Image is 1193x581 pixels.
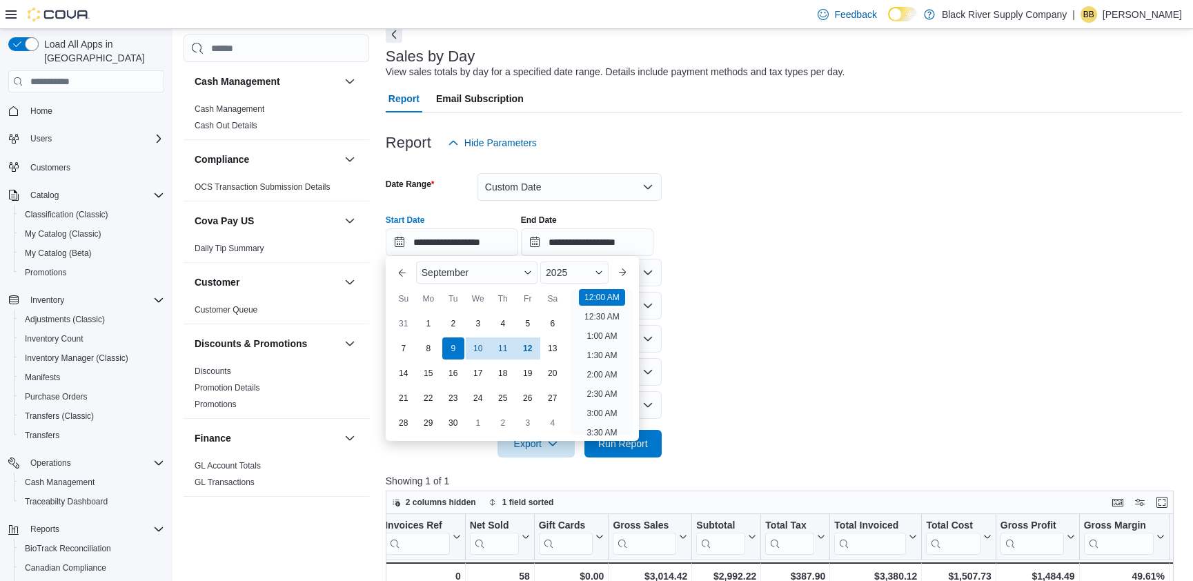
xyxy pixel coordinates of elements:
[1000,520,1064,533] div: Gross Profit
[195,304,257,315] span: Customer Queue
[497,430,575,457] button: Export
[642,300,653,311] button: Open list of options
[25,372,60,383] span: Manifests
[834,520,917,555] button: Total Invoiced
[14,473,170,492] button: Cash Management
[19,350,164,366] span: Inventory Manager (Classic)
[613,520,687,555] button: Gross Sales
[1132,494,1148,511] button: Display options
[613,520,676,533] div: Gross Sales
[502,497,554,508] span: 1 field sorted
[3,186,170,205] button: Catalog
[25,521,65,538] button: Reports
[393,412,415,434] div: day-28
[14,329,170,348] button: Inventory Count
[581,347,622,364] li: 1:30 AM
[195,275,239,289] h3: Customer
[812,1,882,28] a: Feedback
[696,520,745,533] div: Subtotal
[385,520,449,533] div: Invoices Ref
[888,7,917,21] input: Dark Mode
[342,151,358,168] button: Compliance
[517,313,539,335] div: day-5
[538,520,604,555] button: Gift Cards
[521,215,557,226] label: End Date
[14,406,170,426] button: Transfers (Classic)
[19,427,65,444] a: Transfers
[579,308,625,325] li: 12:30 AM
[195,477,255,487] a: GL Transactions
[25,158,164,175] span: Customers
[442,288,464,310] div: Tu
[406,497,476,508] span: 2 columns hidden
[926,520,980,555] div: Total Cost
[342,430,358,446] button: Finance
[195,477,255,488] span: GL Transactions
[888,21,889,22] span: Dark Mode
[442,387,464,409] div: day-23
[442,337,464,360] div: day-9
[25,496,108,507] span: Traceabilty Dashboard
[393,337,415,360] div: day-7
[14,348,170,368] button: Inventory Manager (Classic)
[195,75,280,88] h3: Cash Management
[417,387,440,409] div: day-22
[386,135,431,151] h3: Report
[584,430,662,457] button: Run Report
[1083,520,1153,533] div: Gross Margin
[19,560,112,576] a: Canadian Compliance
[1072,6,1075,23] p: |
[25,209,108,220] span: Classification (Classic)
[25,228,101,239] span: My Catalog (Classic)
[30,133,52,144] span: Users
[19,264,72,281] a: Promotions
[195,75,339,88] button: Cash Management
[386,48,475,65] h3: Sales by Day
[25,103,58,119] a: Home
[195,214,254,228] h3: Cova Pay US
[581,366,622,383] li: 2:00 AM
[834,520,906,555] div: Total Invoiced
[492,412,514,434] div: day-2
[1154,494,1170,511] button: Enter fullscreen
[1000,520,1075,555] button: Gross Profit
[25,187,164,204] span: Catalog
[611,262,633,284] button: Next month
[195,383,260,393] a: Promotion Details
[28,8,90,21] img: Cova
[422,267,469,278] span: September
[25,353,128,364] span: Inventory Manager (Classic)
[417,362,440,384] div: day-15
[19,474,100,491] a: Cash Management
[14,492,170,511] button: Traceabilty Dashboard
[467,337,489,360] div: day-10
[469,520,518,533] div: Net Sold
[765,520,814,533] div: Total Tax
[19,226,107,242] a: My Catalog (Classic)
[25,159,76,176] a: Customers
[184,101,369,139] div: Cash Management
[442,313,464,335] div: day-2
[25,430,59,441] span: Transfers
[195,104,264,114] a: Cash Management
[542,387,564,409] div: day-27
[483,494,560,511] button: 1 field sorted
[19,331,89,347] a: Inventory Count
[14,368,170,387] button: Manifests
[184,179,369,201] div: Compliance
[19,408,99,424] a: Transfers (Classic)
[417,313,440,335] div: day-1
[469,520,529,555] button: Net Sold
[19,245,164,262] span: My Catalog (Beta)
[14,558,170,578] button: Canadian Compliance
[184,240,369,262] div: Cova Pay US
[19,226,164,242] span: My Catalog (Classic)
[613,520,676,555] div: Gross Sales
[442,412,464,434] div: day-30
[492,337,514,360] div: day-11
[436,85,524,112] span: Email Subscription
[417,337,440,360] div: day-8
[417,412,440,434] div: day-29
[195,152,339,166] button: Compliance
[492,288,514,310] div: Th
